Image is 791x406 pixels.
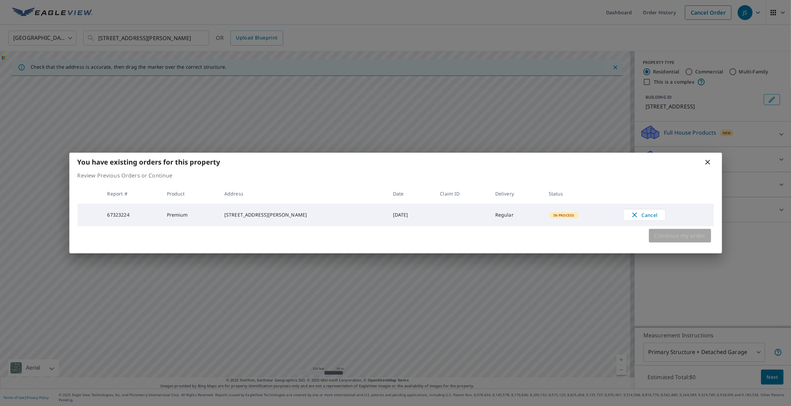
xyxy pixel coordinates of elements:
[649,229,711,242] button: Continue my order
[490,184,543,204] th: Delivery
[549,213,579,218] span: In Process
[78,157,220,167] b: You have existing orders for this property
[654,231,706,240] span: Continue my order
[78,171,714,180] p: Review Previous Orders or Continue
[388,184,435,204] th: Date
[434,184,489,204] th: Claim ID
[161,184,219,204] th: Product
[490,204,543,226] td: Regular
[630,211,658,219] span: Cancel
[543,184,618,204] th: Status
[161,204,219,226] td: Premium
[623,209,666,221] button: Cancel
[219,184,388,204] th: Address
[224,212,382,218] div: [STREET_ADDRESS][PERSON_NAME]
[102,204,161,226] td: 67323224
[388,204,435,226] td: [DATE]
[102,184,161,204] th: Report #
